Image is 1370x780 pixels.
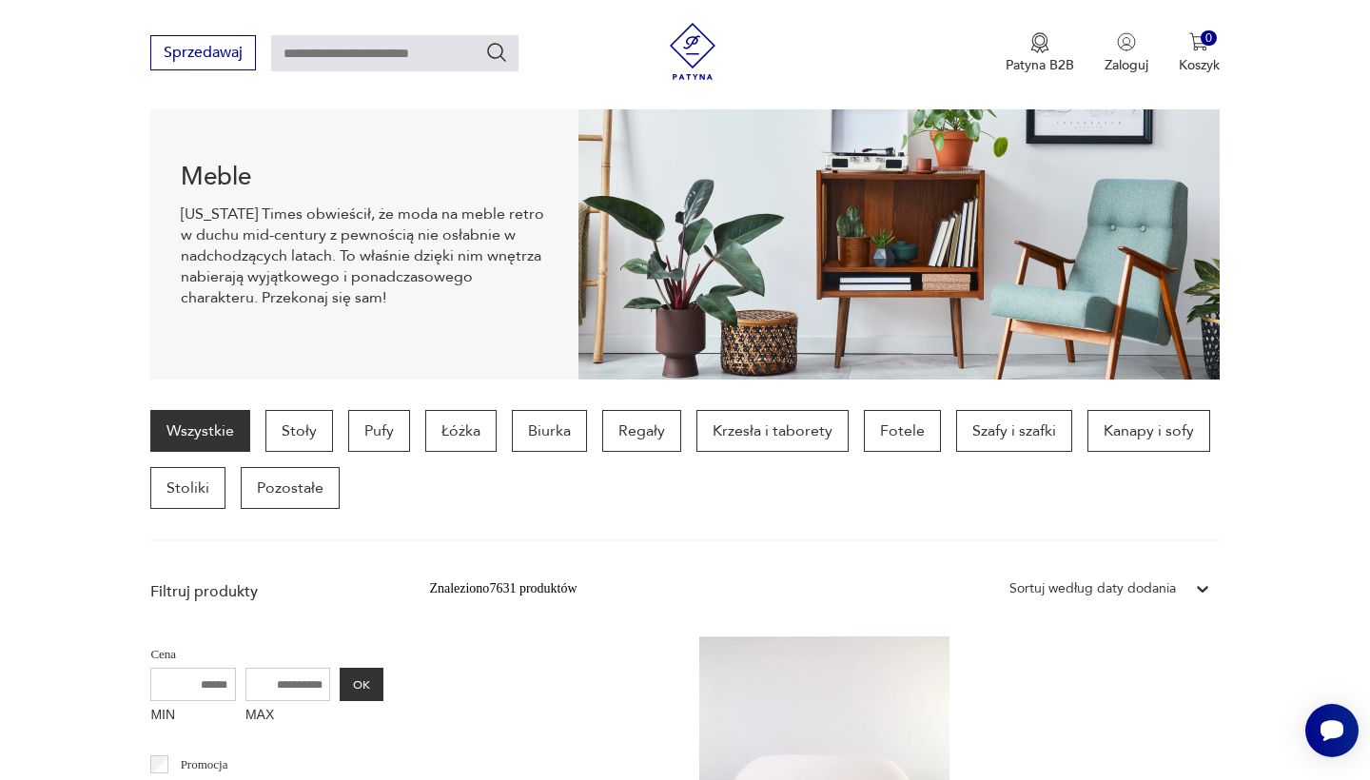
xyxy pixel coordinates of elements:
img: Ikona medalu [1030,32,1049,53]
p: Promocja [181,754,228,775]
a: Ikona medaluPatyna B2B [1006,32,1074,74]
p: Filtruj produkty [150,581,383,602]
a: Fotele [864,410,941,452]
a: Sprzedawaj [150,48,256,61]
a: Regały [602,410,681,452]
div: Sortuj według daty dodania [1009,578,1176,599]
p: Cena [150,644,383,665]
img: Ikona koszyka [1189,32,1208,51]
a: Stoły [265,410,333,452]
button: Sprzedawaj [150,35,256,70]
button: Patyna B2B [1006,32,1074,74]
img: Meble [578,94,1220,380]
p: Koszyk [1179,56,1220,74]
p: Zaloguj [1105,56,1148,74]
a: Pufy [348,410,410,452]
a: Stoliki [150,467,225,509]
button: Szukaj [485,41,508,64]
label: MAX [245,701,331,731]
label: MIN [150,701,236,731]
a: Pozostałe [241,467,340,509]
a: Wszystkie [150,410,250,452]
img: Patyna - sklep z meblami i dekoracjami vintage [664,23,721,80]
button: Zaloguj [1105,32,1148,74]
a: Krzesła i taborety [696,410,849,452]
a: Kanapy i sofy [1087,410,1210,452]
div: 0 [1201,30,1217,47]
p: [US_STATE] Times obwieścił, że moda na meble retro w duchu mid-century z pewnością nie osłabnie w... [181,204,547,308]
a: Łóżka [425,410,497,452]
button: OK [340,668,383,701]
p: Patyna B2B [1006,56,1074,74]
div: Znaleziono 7631 produktów [429,578,577,599]
h1: Meble [181,166,547,188]
button: 0Koszyk [1179,32,1220,74]
a: Szafy i szafki [956,410,1072,452]
img: Ikonka użytkownika [1117,32,1136,51]
iframe: Smartsupp widget button [1305,704,1359,757]
a: Biurka [512,410,587,452]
